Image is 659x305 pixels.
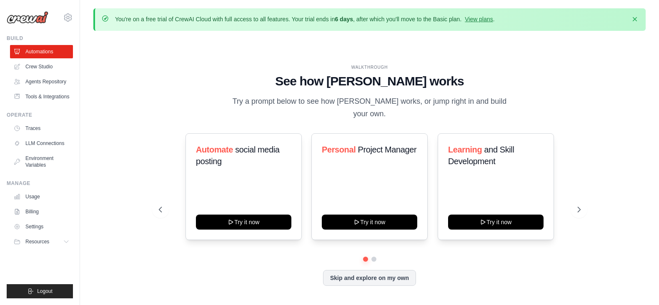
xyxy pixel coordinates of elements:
[10,190,73,203] a: Usage
[196,215,291,230] button: Try it now
[10,235,73,248] button: Resources
[159,64,581,70] div: WALKTHROUGH
[322,145,356,154] span: Personal
[10,220,73,233] a: Settings
[10,90,73,103] a: Tools & Integrations
[230,95,510,120] p: Try a prompt below to see how [PERSON_NAME] works, or jump right in and build your own.
[617,265,659,305] iframe: Chat Widget
[196,145,280,166] span: social media posting
[159,74,581,89] h1: See how [PERSON_NAME] works
[335,16,353,22] strong: 6 days
[37,288,53,295] span: Logout
[10,122,73,135] a: Traces
[448,215,544,230] button: Try it now
[7,11,48,24] img: Logo
[7,112,73,118] div: Operate
[10,152,73,172] a: Environment Variables
[322,215,417,230] button: Try it now
[465,16,493,22] a: View plans
[10,75,73,88] a: Agents Repository
[25,238,49,245] span: Resources
[448,145,482,154] span: Learning
[7,180,73,187] div: Manage
[115,15,495,23] p: You're on a free trial of CrewAI Cloud with full access to all features. Your trial ends in , aft...
[448,145,514,166] span: and Skill Development
[196,145,233,154] span: Automate
[10,137,73,150] a: LLM Connections
[358,145,417,154] span: Project Manager
[10,45,73,58] a: Automations
[323,270,416,286] button: Skip and explore on my own
[10,60,73,73] a: Crew Studio
[7,35,73,42] div: Build
[10,205,73,218] a: Billing
[7,284,73,298] button: Logout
